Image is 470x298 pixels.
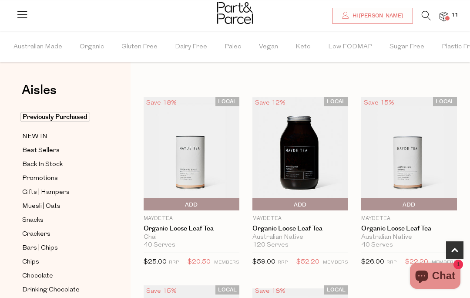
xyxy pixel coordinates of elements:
a: Crackers [22,229,101,240]
img: Organic Loose Leaf Tea [144,97,239,210]
div: Save 18% [144,97,179,109]
span: Australian Made [13,32,62,62]
small: MEMBERS [323,260,348,265]
span: Paleo [225,32,242,62]
a: Muesli | Oats [22,201,101,212]
span: Hi [PERSON_NAME] [350,12,403,20]
span: LOCAL [433,97,457,106]
span: Promotions [22,173,58,184]
span: Drinking Chocolate [22,285,80,295]
a: Organic Loose Leaf Tea [361,225,457,233]
button: Add To Parcel [361,198,457,210]
small: MEMBERS [432,260,457,265]
button: Sold Out [252,198,348,210]
span: Gluten Free [121,32,158,62]
a: Organic Loose Leaf Tea [144,225,239,233]
span: Bars | Chips [22,243,58,254]
a: Snacks [22,215,101,226]
span: LOCAL [215,97,239,106]
small: RRP [278,260,288,265]
span: Crackers [22,229,50,240]
img: Organic Loose Leaf Tea [252,97,348,210]
div: Save 12% [252,97,288,109]
span: NEW IN [22,132,47,142]
span: $52.20 [296,257,319,268]
img: Part&Parcel [217,2,253,24]
div: Australian Native [252,234,348,241]
a: Drinking Chocolate [22,284,101,295]
span: Aisles [22,81,57,100]
div: Save 18% [252,285,288,297]
span: 120 Serves [252,241,289,249]
a: Previously Purchased [22,112,101,122]
a: Best Sellers [22,145,101,156]
span: Low FODMAP [328,32,372,62]
span: LOCAL [324,285,348,295]
span: 11 [449,11,460,19]
button: Add To Parcel [144,198,239,210]
p: Mayde Tea [144,215,239,223]
a: Promotions [22,173,101,184]
div: Chai [144,234,239,241]
a: Bars | Chips [22,243,101,254]
span: Back In Stock [22,159,63,170]
a: Aisles [22,84,57,105]
span: 40 Serves [144,241,175,249]
span: Muesli | Oats [22,201,60,212]
span: Sugar Free [389,32,424,62]
a: 11 [440,12,448,21]
a: Back In Stock [22,159,101,170]
p: Mayde Tea [252,215,348,223]
span: $26.00 [361,259,384,265]
inbox-online-store-chat: Shopify online store chat [407,263,463,291]
a: Chocolate [22,271,101,281]
a: Gifts | Hampers [22,187,101,198]
span: Vegan [259,32,278,62]
span: Chips [22,257,39,268]
span: LOCAL [215,285,239,295]
a: NEW IN [22,131,101,142]
span: Snacks [22,215,44,226]
small: RRP [386,260,396,265]
a: Hi [PERSON_NAME] [332,8,413,24]
span: LOCAL [324,97,348,106]
span: $25.00 [144,259,167,265]
span: $22.20 [405,257,428,268]
span: Best Sellers [22,146,60,156]
span: Dairy Free [175,32,207,62]
small: RRP [169,260,179,265]
span: Chocolate [22,271,53,281]
span: $20.50 [188,257,211,268]
div: Save 15% [144,285,179,297]
span: Gifts | Hampers [22,187,70,198]
a: Chips [22,257,101,268]
span: Previously Purchased [20,112,90,122]
span: $59.00 [252,259,275,265]
small: MEMBERS [214,260,239,265]
div: Australian Native [361,234,457,241]
span: Keto [295,32,311,62]
img: Organic Loose Leaf Tea [361,97,457,210]
div: Save 15% [361,97,397,109]
p: Mayde Tea [361,215,457,223]
span: Organic [80,32,104,62]
a: Organic Loose Leaf Tea [252,225,348,233]
span: 40 Serves [361,241,393,249]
